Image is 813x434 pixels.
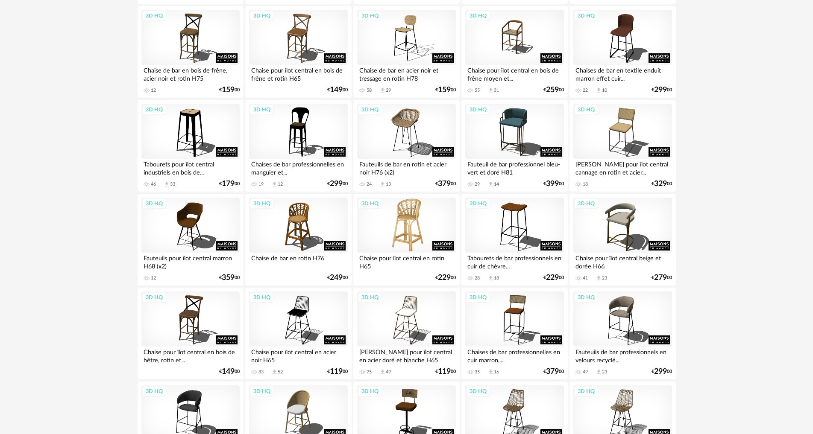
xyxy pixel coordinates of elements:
[652,369,672,375] div: € 00
[249,347,347,364] div: Chaise pour îlot central en acier noir H65
[222,275,235,281] span: 359
[475,87,480,93] div: 55
[438,87,451,93] span: 159
[245,288,351,380] a: 3D HQ Chaise pour îlot central en acier noir H65 83 Download icon 52 €11900
[138,100,244,192] a: 3D HQ Tabourets pour îlot central industriels en bois de... 46 Download icon 33 €17900
[138,288,244,380] a: 3D HQ Chaise pour îlot central en bois de hêtre, rotin et... €14900
[435,275,456,281] div: € 00
[278,181,283,187] div: 12
[596,275,602,281] span: Download icon
[652,87,672,93] div: € 00
[367,369,372,375] div: 75
[141,347,240,364] div: Chaise pour îlot central en bois de hêtre, rotin et...
[494,181,499,187] div: 14
[494,369,499,375] div: 16
[357,159,455,176] div: Fauteuils de bar en rotin et acier noir H76 (x2)
[596,87,602,93] span: Download icon
[494,275,499,281] div: 18
[546,87,559,93] span: 259
[249,65,347,82] div: Chaise pour îlot central en bois de frêne et rotin H65
[353,100,459,192] a: 3D HQ Fauteuils de bar en rotin et acier noir H76 (x2) 24 Download icon 13 €37900
[654,181,667,187] span: 329
[435,369,456,375] div: € 00
[249,104,274,115] div: 3D HQ
[249,253,347,270] div: Chaise de bar en rotin H76
[142,292,167,303] div: 3D HQ
[569,6,675,98] a: 3D HQ Chaises de bar en textile enduit marron effet cuir... 22 Download icon 10 €29900
[438,369,451,375] span: 119
[465,159,564,176] div: Fauteuil de bar professionnel bleu-vert et doré H81
[654,369,667,375] span: 299
[222,87,235,93] span: 159
[461,100,567,192] a: 3D HQ Fauteuil de bar professionnel bleu-vert et doré H81 29 Download icon 14 €39900
[602,87,607,93] div: 10
[546,275,559,281] span: 229
[367,181,372,187] div: 24
[327,87,348,93] div: € 00
[357,347,455,364] div: [PERSON_NAME] pour îlot central en acier doré et blanche H65
[219,275,240,281] div: € 00
[574,10,599,21] div: 3D HQ
[245,194,351,286] a: 3D HQ Chaise de bar en rotin H76 €24900
[358,386,382,397] div: 3D HQ
[249,198,274,209] div: 3D HQ
[386,87,391,93] div: 29
[358,104,382,115] div: 3D HQ
[602,369,607,375] div: 23
[435,181,456,187] div: € 00
[487,275,494,281] span: Download icon
[466,10,490,21] div: 3D HQ
[358,10,382,21] div: 3D HQ
[222,369,235,375] span: 149
[543,369,564,375] div: € 00
[546,369,559,375] span: 379
[487,181,494,187] span: Download icon
[330,87,343,93] span: 149
[138,6,244,98] a: 3D HQ Chaise de bar en bois de frêne, acier noir et rotin H75 12 €15900
[546,181,559,187] span: 399
[327,275,348,281] div: € 00
[543,275,564,281] div: € 00
[569,288,675,380] a: 3D HQ Fauteuils de bar professionnels en velours recyclé... 49 Download icon 23 €29900
[258,369,264,375] div: 83
[278,369,283,375] div: 52
[602,275,607,281] div: 23
[487,369,494,375] span: Download icon
[142,10,167,21] div: 3D HQ
[151,275,156,281] div: 12
[569,194,675,286] a: 3D HQ Chaise pour îlot central beige et dorée H66 41 Download icon 23 €27900
[249,10,274,21] div: 3D HQ
[652,275,672,281] div: € 00
[583,87,588,93] div: 22
[219,369,240,375] div: € 00
[386,369,391,375] div: 49
[573,347,672,364] div: Fauteuils de bar professionnels en velours recyclé...
[574,198,599,209] div: 3D HQ
[245,6,351,98] a: 3D HQ Chaise pour îlot central en bois de frêne et rotin H65 €14900
[353,6,459,98] a: 3D HQ Chaise de bar en acier noir et tressage en rotin H78 58 Download icon 29 €15900
[258,181,264,187] div: 19
[574,292,599,303] div: 3D HQ
[249,386,274,397] div: 3D HQ
[654,87,667,93] span: 299
[357,65,455,82] div: Chaise de bar en acier noir et tressage en rotin H78
[652,181,672,187] div: € 00
[574,386,599,397] div: 3D HQ
[357,253,455,270] div: Chaise pour îlot central en rotin H65
[379,181,386,187] span: Download icon
[330,369,343,375] span: 119
[466,104,490,115] div: 3D HQ
[569,100,675,192] a: 3D HQ [PERSON_NAME] pour îlot central cannage en rotin et acier... 18 €32900
[574,104,599,115] div: 3D HQ
[249,159,347,176] div: Chaises de bar professionnelles en manguier et...
[461,6,567,98] a: 3D HQ Chaise pour îlot central en bois de frêne moyen et... 55 Download icon 31 €25900
[583,275,588,281] div: 41
[327,369,348,375] div: € 00
[573,159,672,176] div: [PERSON_NAME] pour îlot central cannage en rotin et acier...
[141,253,240,270] div: Fauteuils pour îlot central marron H68 (x2)
[358,292,382,303] div: 3D HQ
[487,87,494,93] span: Download icon
[142,386,167,397] div: 3D HQ
[151,87,156,93] div: 12
[379,87,386,93] span: Download icon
